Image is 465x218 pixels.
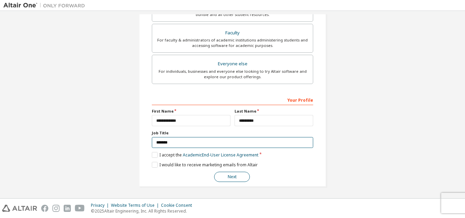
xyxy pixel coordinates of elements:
img: instagram.svg [52,205,60,212]
div: Privacy [91,203,111,208]
div: For faculty & administrators of academic institutions administering students and accessing softwa... [156,37,309,48]
a: Academic End-User License Agreement [183,152,258,158]
img: Altair One [3,2,89,9]
div: Your Profile [152,94,313,105]
img: linkedin.svg [64,205,71,212]
img: altair_logo.svg [2,205,37,212]
p: © 2025 Altair Engineering, Inc. All Rights Reserved. [91,208,196,214]
label: Job Title [152,130,313,136]
div: Everyone else [156,59,309,69]
div: Website Terms of Use [111,203,161,208]
div: Cookie Consent [161,203,196,208]
label: I would like to receive marketing emails from Altair [152,162,258,168]
label: Last Name [235,108,313,114]
div: Faculty [156,28,309,38]
img: youtube.svg [75,205,85,212]
img: facebook.svg [41,205,48,212]
label: I accept the [152,152,258,158]
div: For individuals, businesses and everyone else looking to try Altair software and explore our prod... [156,69,309,80]
button: Next [214,172,250,182]
label: First Name [152,108,230,114]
